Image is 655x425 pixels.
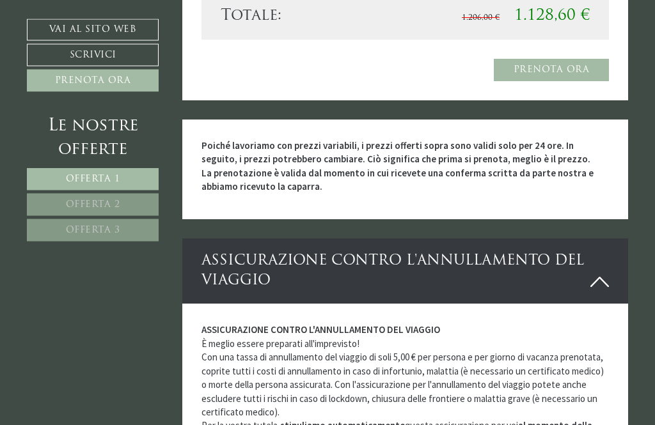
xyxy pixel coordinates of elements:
strong: ASSICURAZIONE CONTRO L'ANNULLAMENTO DEL VIAGGIO [201,324,440,336]
small: 20:26 [19,59,170,68]
a: Vai al sito web [27,19,159,41]
strong: Poiché lavoriamo con prezzi variabili, i prezzi offerti sopra sono validi solo per 24 ore. In seg... [201,140,594,193]
div: Montis – Active Nature Spa [19,36,170,46]
div: Le nostre offerte [27,114,159,162]
div: Buon giorno, come possiamo aiutarla? [10,34,176,70]
a: Prenota ora [27,70,159,92]
span: Offerta 1 [66,174,120,184]
a: Scrivici [27,44,159,66]
button: Invia [338,337,409,359]
div: martedì [178,10,231,30]
span: 1.206,00 € [462,15,500,22]
span: Offerta 3 [66,226,120,235]
span: 1.128,60 € [514,9,590,24]
span: Offerta 2 [66,200,120,210]
a: Prenota ora [494,59,610,82]
div: ASSICURAZIONE CONTRO L'ANNULLAMENTO DEL VIAGGIO [182,239,629,305]
div: Totale: [211,6,406,27]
